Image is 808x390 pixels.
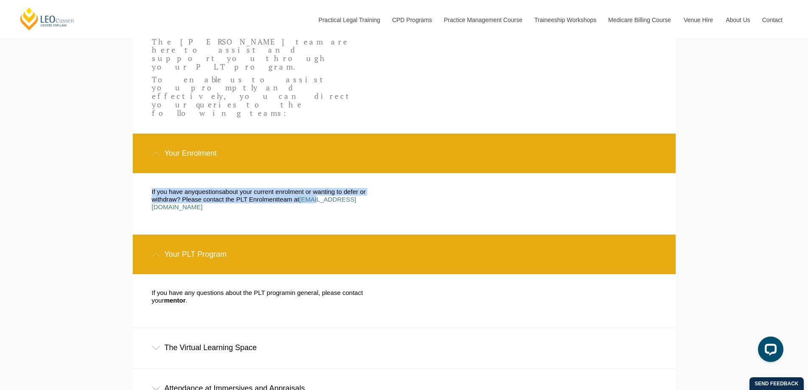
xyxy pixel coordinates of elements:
span: about your current enrolment or wanting to defer or withdraw [152,188,366,203]
a: Practice Management Course [438,2,528,38]
span: P [182,196,186,203]
span: If you have any [152,188,195,195]
span: mentor [164,297,186,304]
span: in general [291,289,319,296]
span: lease contact the PLT Enrolment [186,196,278,203]
span: t [278,196,280,203]
a: Venue Hire [677,2,719,38]
p: To enable us to assist you promptly and effectively, you can direct your queries to the following... [152,76,355,118]
span: If you have any questions about the PLT program [152,289,291,296]
a: [PERSON_NAME] Centre for Law [19,7,75,31]
a: Contact [756,2,789,38]
span: . [186,297,187,304]
a: Traineeship Workshops [528,2,602,38]
a: Practical Legal Training [312,2,386,38]
a: Medicare Billing Course [602,2,677,38]
span: eam at [280,196,299,203]
p: The [PERSON_NAME] team are here to assist and support you through your PLT program. [152,38,355,71]
div: Your PLT Program [133,235,676,274]
div: The Virtual Learning Space [133,328,676,368]
a: CPD Programs [386,2,437,38]
a: [EMAIL_ADDRESS][DOMAIN_NAME] [152,196,356,210]
a: About Us [719,2,756,38]
iframe: LiveChat chat widget [751,333,787,369]
span: s [219,188,222,195]
div: Your Enrolment [133,134,676,173]
span: , please contact your [152,289,363,304]
span: ? [177,196,180,203]
span: question [195,188,219,195]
